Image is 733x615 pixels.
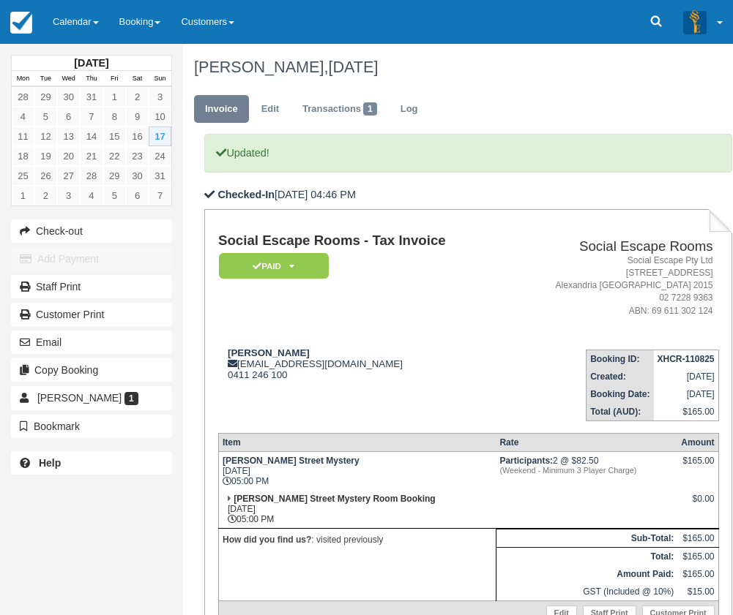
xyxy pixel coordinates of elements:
a: 31 [149,166,171,186]
a: 19 [34,146,57,166]
td: [DATE] 05:00 PM [218,490,496,529]
a: 2 [126,87,149,107]
td: [DATE] [654,385,719,403]
th: Fri [103,71,126,87]
a: 18 [12,146,34,166]
button: Bookmark [11,415,172,438]
a: 20 [57,146,80,166]
a: 21 [80,146,103,166]
th: Booking ID: [587,350,654,368]
th: Thu [80,71,103,87]
strong: How did you find us? [223,535,311,545]
a: 5 [103,186,126,205]
a: 30 [126,166,149,186]
a: 24 [149,146,171,166]
button: Add Payment [11,247,172,271]
a: 7 [80,107,103,127]
a: 29 [103,166,126,186]
a: 28 [12,87,34,107]
a: Help [11,451,172,475]
th: Booking Date: [587,385,654,403]
th: Created: [587,368,654,385]
img: A3 [683,10,707,34]
th: Sat [126,71,149,87]
th: Rate [496,433,677,451]
a: 5 [34,107,57,127]
a: 6 [57,107,80,127]
th: Total: [496,547,677,565]
th: Wed [57,71,80,87]
td: 2 @ $82.50 [496,451,677,490]
button: Email [11,331,172,354]
a: 12 [34,127,57,146]
a: 10 [149,107,171,127]
a: [PERSON_NAME] 1 [11,386,172,410]
a: Transactions1 [291,95,388,124]
a: 2 [34,186,57,205]
img: checkfront-main-nav-mini-logo.png [10,12,32,34]
h1: Social Escape Rooms - Tax Invoice [218,233,505,249]
td: $15.00 [677,583,718,601]
button: Copy Booking [11,358,172,382]
p: [DATE] 04:46 PM [204,187,732,203]
em: Paid [219,253,329,279]
h1: [PERSON_NAME], [194,59,722,76]
address: Social Escape Pty Ltd [STREET_ADDRESS] Alexandria [GEOGRAPHIC_DATA] 2015 02 7228 9363 ABN: 69 611... [511,254,712,317]
span: 1 [363,102,377,116]
a: Invoice [194,95,249,124]
h2: Social Escape Rooms [511,239,712,254]
th: Tue [34,71,57,87]
a: 30 [57,87,80,107]
th: Amount Paid: [496,565,677,583]
a: 17 [149,127,171,146]
strong: [PERSON_NAME] Street Mystery [223,456,360,466]
em: (Weekend - Minimum 3 Player Charge) [499,466,674,475]
span: [PERSON_NAME] [37,392,122,404]
a: 8 [103,107,126,127]
td: $165.00 [677,565,718,583]
td: $165.00 [677,547,718,565]
a: 3 [149,87,171,107]
a: 29 [34,87,57,107]
th: Amount [677,433,718,451]
a: 27 [57,166,80,186]
a: 28 [80,166,103,186]
b: Checked-In [217,189,275,200]
a: Paid [218,252,324,279]
td: [DATE] 05:00 PM [218,451,496,490]
a: 9 [126,107,149,127]
a: Edit [250,95,290,124]
td: GST (Included @ 10%) [496,583,677,601]
a: 14 [80,127,103,146]
a: 4 [12,107,34,127]
div: [EMAIL_ADDRESS][DOMAIN_NAME] 0411 246 100 [218,347,505,380]
a: 31 [80,87,103,107]
th: Item [218,433,496,451]
a: 15 [103,127,126,146]
td: $165.00 [677,529,718,547]
a: 26 [34,166,57,186]
th: Sun [149,71,171,87]
td: $165.00 [654,403,719,421]
a: 25 [12,166,34,186]
a: 6 [126,186,149,205]
button: Check-out [11,219,172,243]
span: 1 [124,392,138,405]
a: 11 [12,127,34,146]
a: Log [390,95,429,124]
a: 1 [103,87,126,107]
a: 16 [126,127,149,146]
a: Staff Print [11,275,172,298]
strong: Participants [499,456,553,466]
div: $0.00 [681,494,714,516]
span: [DATE] [328,58,378,76]
a: 13 [57,127,80,146]
b: Help [39,457,61,469]
th: Total (AUD): [587,403,654,421]
strong: [PERSON_NAME] [228,347,310,358]
p: Updated! [204,134,732,173]
a: 7 [149,186,171,205]
div: $165.00 [681,456,714,478]
td: [DATE] [654,368,719,385]
th: Sub-Total: [496,529,677,547]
